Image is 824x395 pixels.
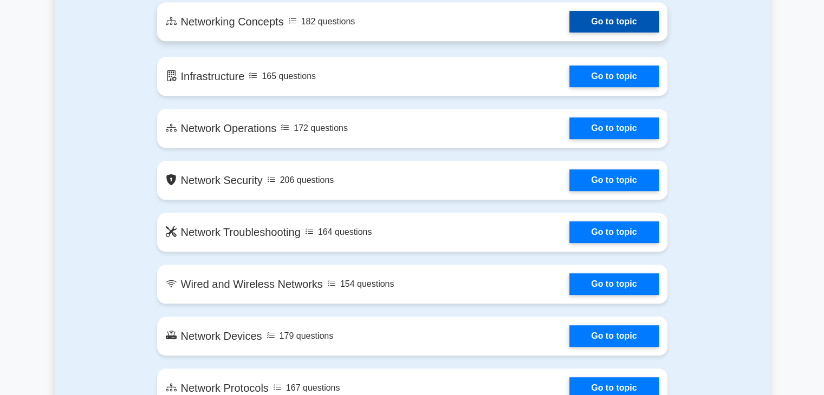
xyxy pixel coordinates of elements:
a: Go to topic [569,273,658,295]
a: Go to topic [569,169,658,191]
a: Go to topic [569,117,658,139]
a: Go to topic [569,325,658,347]
a: Go to topic [569,11,658,32]
a: Go to topic [569,65,658,87]
a: Go to topic [569,221,658,243]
